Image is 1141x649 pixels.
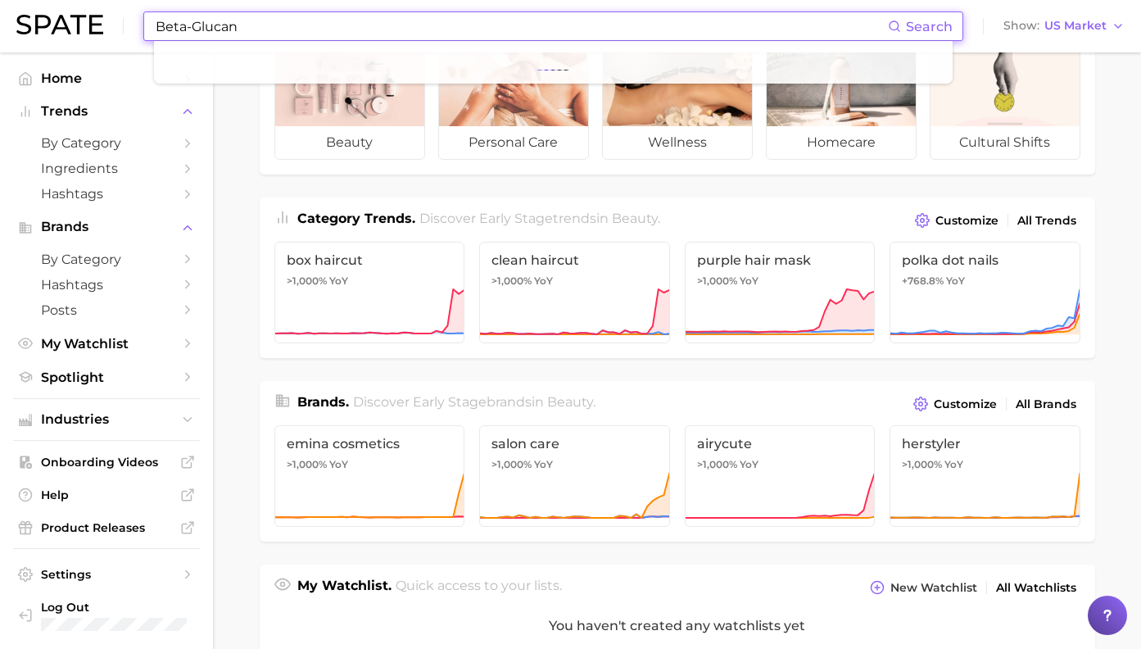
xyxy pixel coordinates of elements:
[41,336,172,352] span: My Watchlist
[906,19,953,34] span: Search
[534,458,553,471] span: YoY
[13,156,200,181] a: Ingredients
[41,412,172,427] span: Industries
[479,242,670,343] a: clean haircut>1,000% YoY
[890,581,977,595] span: New Watchlist
[297,576,392,599] h1: My Watchlist.
[479,425,670,527] a: salon care>1,000% YoY
[41,567,172,582] span: Settings
[287,458,327,470] span: >1,000%
[930,126,1080,159] span: cultural shifts
[944,458,963,471] span: YoY
[41,488,172,502] span: Help
[41,520,172,535] span: Product Releases
[13,99,200,124] button: Trends
[13,130,200,156] a: by Category
[41,70,172,86] span: Home
[603,126,752,159] span: wellness
[13,515,200,540] a: Product Releases
[41,252,172,267] span: by Category
[13,331,200,356] a: My Watchlist
[439,126,588,159] span: personal care
[1003,21,1039,30] span: Show
[297,394,349,410] span: Brands .
[41,161,172,176] span: Ingredients
[685,425,876,527] a: airycute>1,000% YoY
[13,215,200,239] button: Brands
[41,104,172,119] span: Trends
[13,181,200,206] a: Hashtags
[419,211,660,226] span: Discover Early Stage trends in .
[740,458,758,471] span: YoY
[41,186,172,202] span: Hashtags
[13,562,200,587] a: Settings
[902,275,944,287] span: +768.8%
[685,242,876,343] a: purple hair mask>1,000% YoY
[491,436,658,452] span: salon care
[13,297,200,323] a: Posts
[329,275,348,288] span: YoY
[890,242,1080,343] a: polka dot nails+768.8% YoY
[740,275,758,288] span: YoY
[41,220,172,234] span: Brands
[697,252,863,268] span: purple hair mask
[697,275,737,287] span: >1,000%
[13,407,200,432] button: Industries
[909,393,1000,415] button: Customize
[13,450,200,474] a: Onboarding Videos
[41,302,172,318] span: Posts
[274,425,465,527] a: emina cosmetics>1,000% YoY
[287,436,453,452] span: emina cosmetics
[946,275,965,288] span: YoY
[41,370,172,385] span: Spotlight
[297,211,415,226] span: Category Trends .
[935,214,998,228] span: Customize
[1044,21,1107,30] span: US Market
[275,126,424,159] span: beauty
[996,581,1076,595] span: All Watchlists
[396,576,562,599] h2: Quick access to your lists.
[274,242,465,343] a: box haircut>1,000% YoY
[287,275,327,287] span: >1,000%
[902,436,1068,452] span: herstyler
[1016,397,1076,411] span: All Brands
[612,211,658,226] span: beauty
[930,43,1080,160] a: cultural shifts
[697,458,737,470] span: >1,000%
[697,436,863,452] span: airycute
[154,12,888,40] input: Search here for a brand, industry, or ingredient
[438,43,589,160] a: personal care
[287,252,453,268] span: box haircut
[1013,210,1080,232] a: All Trends
[353,394,595,410] span: Discover Early Stage brands in .
[911,209,1002,232] button: Customize
[13,595,200,636] a: Log out. Currently logged in with e-mail lwilson@soldejaneiro.com.
[41,135,172,151] span: by Category
[491,252,658,268] span: clean haircut
[13,365,200,390] a: Spotlight
[902,252,1068,268] span: polka dot nails
[866,576,980,599] button: New Watchlist
[999,16,1129,37] button: ShowUS Market
[602,43,753,160] a: wellness
[491,458,532,470] span: >1,000%
[992,577,1080,599] a: All Watchlists
[41,600,187,615] span: Log Out
[534,275,553,288] span: YoY
[13,66,200,91] a: Home
[767,126,916,159] span: homecare
[274,43,425,160] a: beauty
[766,43,917,160] a: homecare
[41,277,172,293] span: Hashtags
[13,483,200,507] a: Help
[547,394,593,410] span: beauty
[1012,393,1080,415] a: All Brands
[1017,214,1076,228] span: All Trends
[13,247,200,272] a: by Category
[902,458,942,470] span: >1,000%
[329,458,348,471] span: YoY
[491,275,532,287] span: >1,000%
[13,272,200,297] a: Hashtags
[934,397,997,411] span: Customize
[890,425,1080,527] a: herstyler>1,000% YoY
